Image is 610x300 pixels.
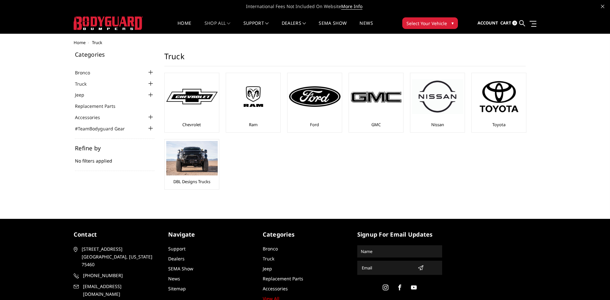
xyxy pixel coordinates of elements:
input: Email [359,263,415,273]
a: Support [243,21,269,33]
a: More Info [341,3,362,10]
a: Dealers [168,256,185,262]
div: No filters applied [75,145,155,171]
h5: Refine by [75,145,155,151]
a: Ram [249,122,258,127]
a: GMC [371,122,381,127]
a: Bronco [263,246,278,252]
span: [PHONE_NUMBER] [83,272,158,279]
span: Cart [500,20,511,26]
a: Dealers [282,21,306,33]
h5: Categories [263,230,348,239]
h5: Categories [75,52,155,57]
a: Jeep [75,91,92,98]
a: Truck [263,256,274,262]
a: Replacement Parts [75,103,123,109]
span: [EMAIL_ADDRESS][DOMAIN_NAME] [83,283,158,298]
a: Replacement Parts [263,276,303,282]
a: Accessories [263,286,288,292]
a: Truck [75,80,95,87]
a: Bronco [75,69,98,76]
a: SEMA Show [319,21,347,33]
a: #TeamBodyguard Gear [75,125,133,132]
span: Truck [92,40,102,45]
a: Jeep [263,266,272,272]
span: Select Your Vehicle [406,20,447,27]
a: [PHONE_NUMBER] [74,272,159,279]
span: 0 [512,21,517,25]
h5: Navigate [168,230,253,239]
a: Support [168,246,186,252]
a: Toyota [492,122,505,127]
a: News [168,276,180,282]
a: shop all [205,21,231,33]
button: Select Your Vehicle [402,17,458,29]
a: Nissan [431,122,444,127]
span: ▾ [451,20,454,26]
a: Sitemap [168,286,186,292]
a: Cart 0 [500,14,517,32]
a: SEMA Show [168,266,193,272]
span: Account [478,20,498,26]
a: Account [478,14,498,32]
a: Chevrolet [182,122,201,127]
a: News [360,21,373,33]
h5: signup for email updates [357,230,442,239]
h5: contact [74,230,159,239]
span: [STREET_ADDRESS] [GEOGRAPHIC_DATA], [US_STATE] 75460 [82,245,156,268]
a: Home [74,40,86,45]
img: BODYGUARD BUMPERS [74,16,143,30]
input: Name [358,246,441,257]
a: [EMAIL_ADDRESS][DOMAIN_NAME] [74,283,159,298]
a: DBL Designs Trucks [173,179,210,184]
h1: Truck [164,52,526,66]
a: Accessories [75,114,108,121]
a: Ford [310,122,319,127]
a: Home [178,21,191,33]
